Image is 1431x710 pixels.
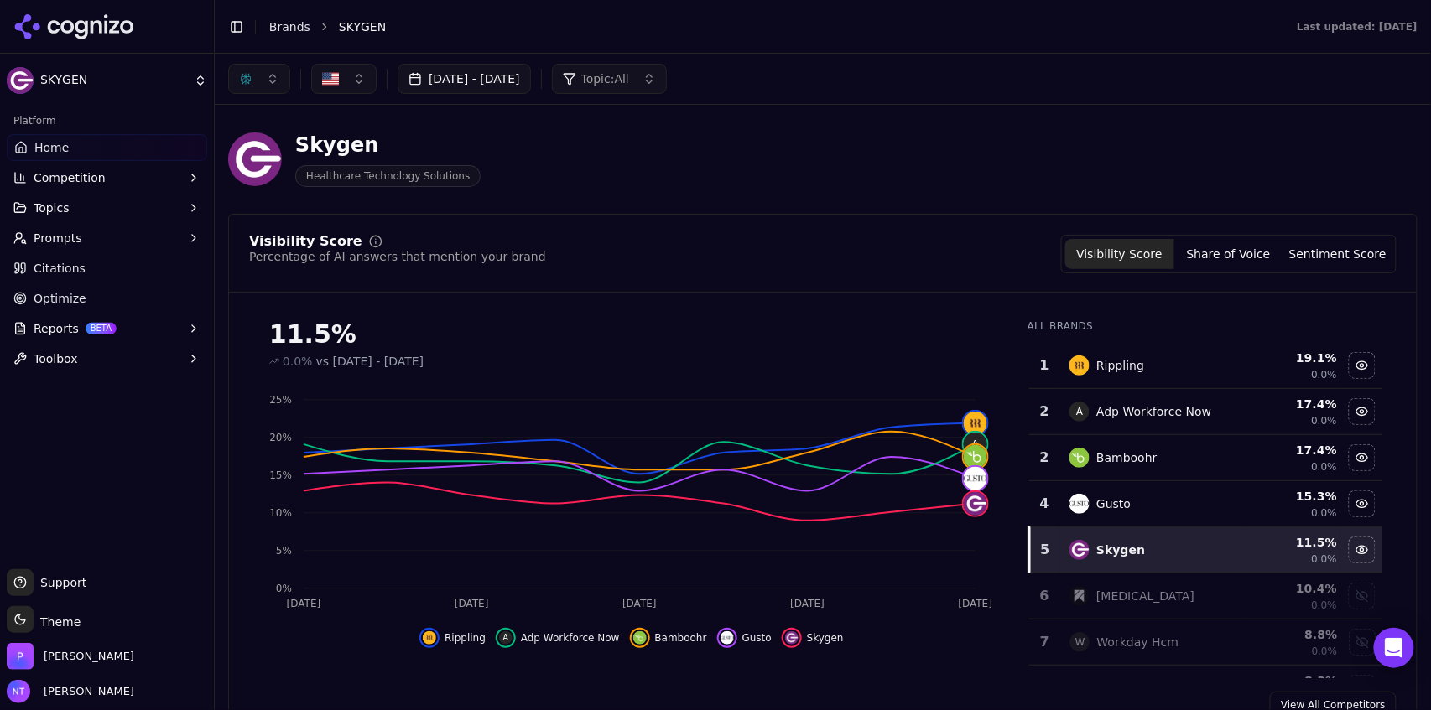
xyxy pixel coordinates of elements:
[1349,536,1376,563] button: Hide skygen data
[34,350,78,367] span: Toolbox
[785,631,799,645] img: skygen
[1036,632,1053,652] div: 7
[249,235,362,248] div: Visibility Score
[287,599,321,610] tspan: [DATE]
[1036,355,1053,376] div: 1
[1029,343,1383,389] tr: 1ripplingRippling19.1%0.0%Hide rippling data
[1349,490,1376,517] button: Hide gusto data
[1069,355,1090,376] img: rippling
[269,432,292,443] tspan: 20%
[1312,506,1338,520] span: 0.0%
[269,394,292,406] tspan: 25%
[37,684,134,699] span: [PERSON_NAME]
[655,631,707,645] span: Bamboohr
[276,583,292,594] tspan: 0%
[1246,488,1337,505] div: 15.3 %
[1246,350,1337,366] div: 19.1 %
[1349,444,1376,471] button: Hide bamboohr data
[1349,583,1376,609] button: Show overjet data
[1028,319,1383,333] div: All Brands
[283,353,313,370] span: 0.0%
[7,643,134,670] button: Open organization switcher
[499,631,513,645] span: A
[445,631,486,645] span: Rippling
[1349,675,1376,702] button: Show dentrix data
[1246,442,1337,459] div: 17.4 %
[1283,239,1392,269] button: Sentiment Score
[7,680,30,703] img: Nate Tower
[964,445,987,469] img: bamboohr
[34,320,79,337] span: Reports
[322,70,339,87] img: United States
[423,631,436,645] img: rippling
[7,164,207,191] button: Competition
[1312,368,1338,381] span: 0.0%
[34,615,81,629] span: Theme
[1312,414,1338,428] span: 0.0%
[316,353,424,370] span: vs [DATE] - [DATE]
[1297,20,1418,34] div: Last updated: [DATE]
[1038,540,1053,560] div: 5
[964,492,987,516] img: skygen
[1096,495,1131,512] div: Gusto
[295,165,481,187] span: Healthcare Technology Solutions
[269,18,1263,35] nav: breadcrumb
[1036,402,1053,422] div: 2
[1174,239,1283,269] button: Share of Voice
[7,67,34,94] img: SKYGEN
[295,132,481,158] div: Skygen
[1069,586,1090,606] img: overjet
[7,255,207,282] a: Citations
[964,412,987,435] img: rippling
[581,70,629,87] span: Topic: All
[7,285,207,312] a: Optimize
[34,200,70,216] span: Topics
[7,194,207,221] button: Topics
[496,628,620,648] button: Hide adp workforce now data
[959,599,993,610] tspan: [DATE]
[455,599,489,610] tspan: [DATE]
[1069,540,1090,560] img: skygen
[40,73,187,88] span: SKYGEN
[633,631,647,645] img: bamboohr
[790,599,825,610] tspan: [DATE]
[269,507,292,519] tspan: 10%
[1096,634,1179,650] div: Workday Hcm
[34,169,106,186] span: Competition
[1029,435,1383,481] tr: 2bamboohrBamboohr17.4%0.0%Hide bamboohr data
[1069,494,1090,514] img: gusto
[521,631,620,645] span: Adp Workforce Now
[419,628,486,648] button: Hide rippling data
[7,680,134,703] button: Open user button
[276,545,292,557] tspan: 5%
[7,107,207,134] div: Platform
[1246,672,1337,689] div: 8.3 %
[1246,534,1337,551] div: 11.5 %
[1096,542,1145,558] div: Skygen
[249,248,546,265] div: Percentage of AI answers that mention your brand
[1312,460,1338,474] span: 0.0%
[34,574,86,591] span: Support
[1036,494,1053,514] div: 4
[86,323,117,334] span: BETA
[717,628,772,648] button: Hide gusto data
[269,469,292,481] tspan: 15%
[339,18,386,35] span: SKYGEN
[269,20,310,34] a: Brands
[1069,448,1090,468] img: bamboohr
[269,319,994,350] div: 11.5%
[1096,588,1194,604] div: [MEDICAL_DATA]
[1029,481,1383,527] tr: 4gustoGusto15.3%0.0%Hide gusto data
[1036,586,1053,606] div: 6
[44,649,134,664] span: Perrill
[228,132,282,186] img: SKYGEN
[34,230,82,246] span: Prompts
[1096,403,1211,420] div: Adp Workforce Now
[34,260,86,277] span: Citations
[1029,573,1383,619] tr: 6overjet[MEDICAL_DATA]10.4%0.0%Show overjet data
[398,64,531,94] button: [DATE] - [DATE]
[1246,396,1337,412] div: 17.4 %
[622,599,657,610] tspan: [DATE]
[1312,645,1338,658] span: 0.0%
[7,225,207,251] button: Prompts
